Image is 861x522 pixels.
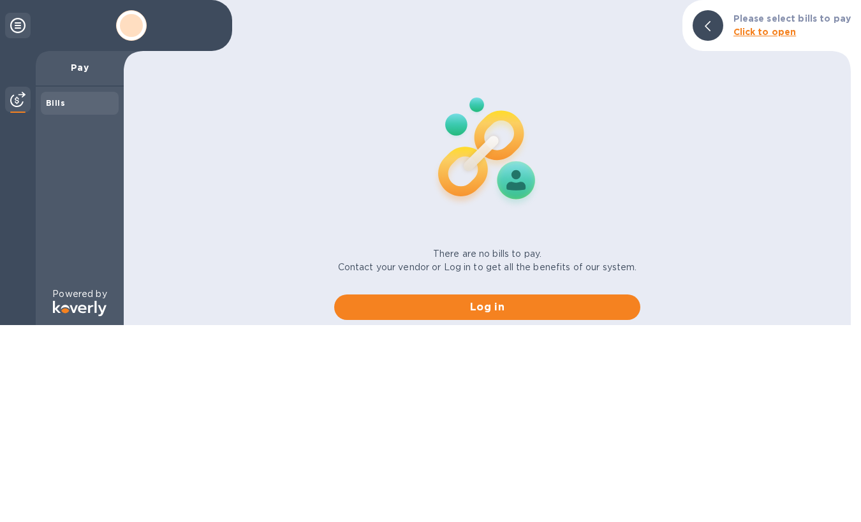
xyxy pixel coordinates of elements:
p: There are no bills to pay. Contact your vendor or Log in to get all the benefits of our system. [338,247,637,274]
button: Log in [334,294,640,320]
span: Log in [344,300,630,315]
p: Powered by [52,287,107,301]
b: Please select bills to pay [733,13,851,24]
img: Logo [53,301,107,316]
p: Pay [46,61,114,74]
b: Click to open [733,27,797,37]
b: Bills [46,98,65,108]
